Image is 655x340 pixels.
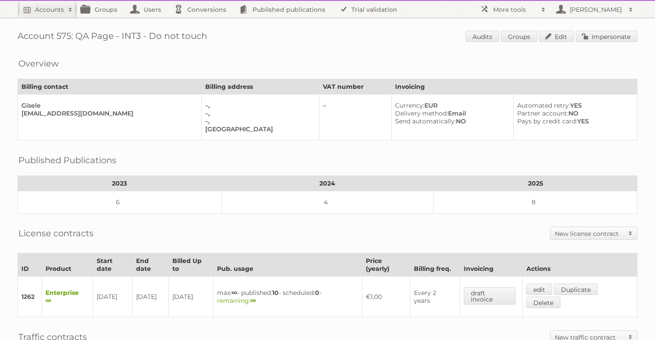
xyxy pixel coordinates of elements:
[567,5,624,14] h2: [PERSON_NAME]
[35,5,64,14] h2: Accounts
[42,253,93,277] th: Product
[18,191,222,214] td: 6
[126,1,170,18] a: Users
[77,1,126,18] a: Groups
[554,284,598,295] a: Duplicate
[517,102,630,109] div: YES
[18,79,202,95] th: Billing contact
[217,297,256,305] span: remaining:
[395,109,507,117] div: Email
[550,1,637,18] a: [PERSON_NAME]
[93,253,133,277] th: Start date
[493,5,537,14] h2: More tools
[213,277,362,317] td: max: - published: - scheduled: -
[18,154,116,167] h2: Published Publications
[213,253,362,277] th: Pub. usage
[319,95,391,140] td: –
[624,227,637,239] span: Toggle
[319,79,391,95] th: VAT number
[476,1,550,18] a: More tools
[410,253,460,277] th: Billing freq.
[517,109,568,117] span: Partner account:
[460,253,522,277] th: Invoicing
[517,109,630,117] div: NO
[169,253,213,277] th: Billed Up to
[555,229,624,238] h2: New license contract
[517,102,570,109] span: Automated retry:
[362,277,410,317] td: €1,00
[466,31,499,42] a: Audits
[18,57,59,70] h2: Overview
[395,109,448,117] span: Delivery method:
[133,277,169,317] td: [DATE]
[526,284,552,295] a: edit
[18,31,637,44] h1: Account 575: QA Page - INT3 - Do not touch
[18,1,77,18] a: Accounts
[205,125,312,133] div: [GEOGRAPHIC_DATA]
[576,31,637,42] a: Impersonate
[410,277,460,317] td: Every 2 years
[93,277,133,317] td: [DATE]
[21,109,194,117] div: [EMAIL_ADDRESS][DOMAIN_NAME]
[133,253,169,277] th: End date
[21,102,194,109] div: Gisele
[205,102,312,109] div: –,
[169,277,213,317] td: [DATE]
[235,1,334,18] a: Published publications
[334,1,406,18] a: Trial validation
[202,79,319,95] th: Billing address
[18,176,222,191] th: 2023
[522,253,637,277] th: Actions
[395,102,424,109] span: Currency:
[231,289,237,297] strong: ∞
[501,31,537,42] a: Groups
[221,176,433,191] th: 2024
[464,287,515,305] a: draft invoice
[315,289,319,297] strong: 0
[434,191,637,214] td: 8
[395,102,507,109] div: EUR
[517,117,630,125] div: YES
[526,297,560,308] a: Delete
[221,191,433,214] td: 4
[391,79,637,95] th: Invoicing
[550,227,637,239] a: New license contract
[205,109,312,117] div: –,
[205,117,312,125] div: –,
[395,117,507,125] div: NO
[42,277,93,317] td: Enterprise ∞
[18,277,42,317] td: 1262
[517,117,577,125] span: Pays by credit card:
[539,31,574,42] a: Edit
[250,297,256,305] strong: ∞
[272,289,279,297] strong: 10
[434,176,637,191] th: 2025
[18,253,42,277] th: ID
[18,227,94,240] h2: License contracts
[170,1,235,18] a: Conversions
[395,117,456,125] span: Send automatically:
[362,253,410,277] th: Price (yearly)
